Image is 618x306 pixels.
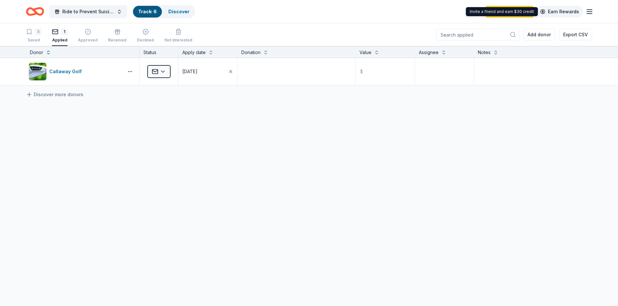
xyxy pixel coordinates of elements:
button: Export CSV [559,29,592,40]
div: Declined [137,38,154,43]
a: Earn Rewards [536,6,583,17]
button: Approved [78,26,98,46]
div: Notes [478,49,491,56]
a: Discover [168,9,189,14]
div: Received [108,38,127,43]
div: Value [359,49,371,56]
div: Callaway Golf [49,68,84,75]
span: Ride to Prevent Suicide Drive Four Life Golf Tournament [62,8,114,16]
div: Donor [30,49,43,56]
a: Discover more donors [26,91,83,98]
button: Track· 6Discover [132,5,195,18]
div: Invite a friend and earn $30 credit [466,7,538,16]
button: Ride to Prevent Suicide Drive Four Life Golf Tournament [49,5,127,18]
button: 5Saved [26,26,42,46]
button: Add donor [523,29,555,40]
div: 1 [61,28,67,35]
button: Declined [137,26,154,46]
div: Applied [52,38,67,43]
button: Received [108,26,127,46]
button: [DATE] [178,58,237,85]
button: Not interested [164,26,192,46]
div: 5 [35,28,42,35]
a: Start free trial [485,6,534,17]
button: Image for Callaway GolfCallaway Golf [29,62,121,81]
input: Search applied [436,29,519,40]
div: Donation [241,49,261,56]
div: [DATE] [182,68,198,75]
div: Assignee [419,49,439,56]
a: Home [26,4,44,19]
div: Not interested [164,38,192,43]
div: Status [139,46,178,58]
img: Image for Callaway Golf [29,63,46,80]
div: Approved [78,38,98,43]
div: Saved [26,38,42,43]
button: 1Applied [52,26,67,46]
a: Track· 6 [138,9,157,14]
div: Apply date [182,49,206,56]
